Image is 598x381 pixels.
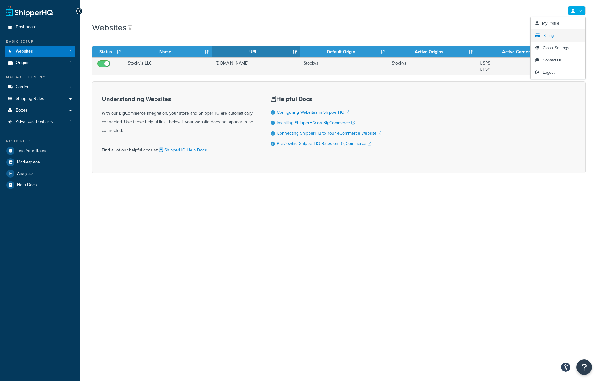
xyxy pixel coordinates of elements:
a: ShipperHQ Home [6,5,53,17]
li: Advanced Features [5,116,75,128]
h3: Helpful Docs [271,96,381,102]
span: Test Your Rates [17,148,46,154]
div: Find all of our helpful docs at: [102,141,255,155]
td: Stockys [300,57,388,75]
span: Shipping Rules [16,96,44,101]
h3: Understanding Websites [102,96,255,102]
span: Billing [543,33,554,38]
a: Shipping Rules [5,93,75,104]
span: Help Docs [17,183,37,188]
span: Analytics [17,171,34,176]
th: Active Carriers: activate to sort column ascending [476,46,564,57]
th: URL: activate to sort column ascending [212,46,300,57]
a: Analytics [5,168,75,179]
a: Previewing ShipperHQ Rates on BigCommerce [277,140,371,147]
a: Advanced Features 1 [5,116,75,128]
a: Billing [531,29,585,42]
span: Advanced Features [16,119,53,124]
th: Active Origins: activate to sort column ascending [388,46,476,57]
span: 1 [70,60,71,65]
div: Basic Setup [5,39,75,44]
a: Global Settings [531,42,585,54]
a: Marketplace [5,157,75,168]
a: Test Your Rates [5,145,75,156]
span: Contact Us [543,57,562,63]
h1: Websites [92,22,127,33]
span: Marketplace [17,160,40,165]
a: Websites 1 [5,46,75,57]
span: 2 [69,84,71,90]
div: Resources [5,139,75,144]
a: ShipperHQ Help Docs [158,147,207,153]
span: Origins [16,60,30,65]
a: Help Docs [5,179,75,190]
li: Origins [5,57,75,69]
button: Open Resource Center [576,359,592,375]
li: Websites [5,46,75,57]
td: Stocky's LLC [124,57,212,75]
a: Contact Us [531,54,585,66]
div: With our BigCommerce integration, your store and ShipperHQ are automatically connected. Use these... [102,96,255,135]
span: Dashboard [16,25,37,30]
a: Configuring Websites in ShipperHQ [277,109,349,116]
a: Boxes [5,105,75,116]
span: 1 [70,49,71,54]
span: Logout [543,69,555,75]
a: Dashboard [5,22,75,33]
span: 1 [70,119,71,124]
td: Stockys [388,57,476,75]
span: My Profile [542,20,559,26]
a: Connecting ShipperHQ to Your eCommerce Website [277,130,381,136]
td: USPS UPS® [476,57,564,75]
td: [DOMAIN_NAME] [212,57,300,75]
a: Carriers 2 [5,81,75,93]
span: Websites [16,49,33,54]
a: Logout [531,66,585,79]
li: Carriers [5,81,75,93]
span: Carriers [16,84,31,90]
a: Origins 1 [5,57,75,69]
span: Boxes [16,108,28,113]
div: Manage Shipping [5,75,75,80]
th: Name: activate to sort column ascending [124,46,212,57]
th: Default Origin: activate to sort column ascending [300,46,388,57]
a: Installing ShipperHQ on BigCommerce [277,120,355,126]
span: Global Settings [543,45,569,51]
th: Status: activate to sort column ascending [92,46,124,57]
a: My Profile [531,17,585,29]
